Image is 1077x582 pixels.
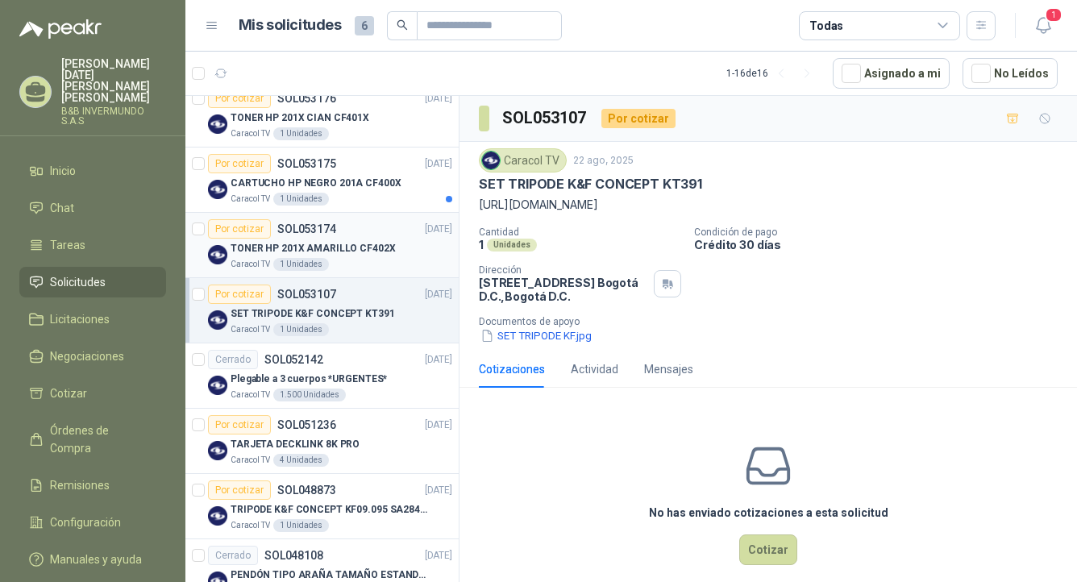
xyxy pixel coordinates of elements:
p: TONER HP 201X CIAN CF401X [231,110,369,126]
p: [DATE] [425,222,452,237]
a: Remisiones [19,470,166,501]
img: Company Logo [208,506,227,526]
button: Asignado a mi [833,58,950,89]
div: 1 Unidades [273,258,329,271]
span: 1 [1045,7,1062,23]
a: Configuración [19,507,166,538]
button: Cotizar [739,534,797,565]
a: Órdenes de Compra [19,415,166,464]
p: Caracol TV [231,193,270,206]
div: 1 - 16 de 16 [726,60,820,86]
a: Negociaciones [19,341,166,372]
div: Todas [809,17,843,35]
span: Manuales y ayuda [50,551,142,568]
h3: SOL053107 [502,106,588,131]
p: Condición de pago [694,227,1071,238]
p: Caracol TV [231,258,270,271]
span: Negociaciones [50,347,124,365]
p: Cantidad [479,227,681,238]
h1: Mis solicitudes [239,14,342,37]
a: Inicio [19,156,166,186]
p: [DATE] [425,483,452,498]
div: Por cotizar [208,154,271,173]
p: [PERSON_NAME][DATE] [PERSON_NAME] [PERSON_NAME] [61,58,166,103]
div: 1 Unidades [273,193,329,206]
div: Por cotizar [208,480,271,500]
span: 6 [355,16,374,35]
span: Remisiones [50,476,110,494]
p: [DATE] [425,91,452,106]
div: 1.500 Unidades [273,389,346,401]
a: Por cotizarSOL053107[DATE] Company LogoSET TRIPODE K&F CONCEPT KT391Caracol TV1 Unidades [185,278,459,343]
span: Solicitudes [50,273,106,291]
div: Por cotizar [601,109,676,128]
div: 1 Unidades [273,519,329,532]
p: TRIPODE K&F CONCEPT KF09.095 SA284C1 [231,502,431,518]
span: search [397,19,408,31]
p: SOL053175 [277,158,336,169]
p: [DATE] [425,352,452,368]
p: [DATE] [425,287,452,302]
p: TARJETA DECKLINK 8K PRO [231,437,360,452]
a: Por cotizarSOL053176[DATE] Company LogoTONER HP 201X CIAN CF401XCaracol TV1 Unidades [185,82,459,148]
p: Plegable a 3 cuerpos *URGENTES* [231,372,387,387]
a: Por cotizarSOL051236[DATE] Company LogoTARJETA DECKLINK 8K PROCaracol TV4 Unidades [185,409,459,474]
img: Company Logo [208,376,227,395]
p: 1 [479,238,484,252]
img: Company Logo [208,441,227,460]
img: Company Logo [208,180,227,199]
h3: No has enviado cotizaciones a esta solicitud [649,504,888,522]
a: Manuales y ayuda [19,544,166,575]
div: 1 Unidades [273,323,329,336]
div: Cerrado [208,350,258,369]
div: Caracol TV [479,148,567,173]
p: [STREET_ADDRESS] Bogotá D.C. , Bogotá D.C. [479,276,647,303]
p: TONER HP 201X AMARILLO CF402X [231,241,396,256]
p: SET TRIPODE K&F CONCEPT KT391 [231,306,395,322]
span: Licitaciones [50,310,110,328]
span: Tareas [50,236,85,254]
a: Cotizar [19,378,166,409]
p: SOL053176 [277,93,336,104]
p: SOL048108 [264,550,323,561]
div: Cerrado [208,546,258,565]
a: Tareas [19,230,166,260]
div: Por cotizar [208,89,271,108]
a: Solicitudes [19,267,166,297]
p: [DATE] [425,548,452,563]
span: Órdenes de Compra [50,422,151,457]
p: Caracol TV [231,519,270,532]
div: Cotizaciones [479,360,545,378]
a: Por cotizarSOL053175[DATE] Company LogoCARTUCHO HP NEGRO 201A CF400XCaracol TV1 Unidades [185,148,459,213]
p: Caracol TV [231,323,270,336]
a: Por cotizarSOL048873[DATE] Company LogoTRIPODE K&F CONCEPT KF09.095 SA284C1Caracol TV1 Unidades [185,474,459,539]
p: SOL052142 [264,354,323,365]
p: [DATE] [425,418,452,433]
a: Chat [19,193,166,223]
div: 1 Unidades [273,127,329,140]
p: SET TRIPODE K&F CONCEPT KT391 [479,176,702,193]
button: 1 [1029,11,1058,40]
span: Configuración [50,513,121,531]
img: Logo peakr [19,19,102,39]
div: Unidades [487,239,537,252]
p: Caracol TV [231,389,270,401]
p: [DATE] [425,156,452,172]
p: Caracol TV [231,454,270,467]
img: Company Logo [482,152,500,169]
a: Por cotizarSOL053174[DATE] Company LogoTONER HP 201X AMARILLO CF402XCaracol TV1 Unidades [185,213,459,278]
a: CerradoSOL052142[DATE] Company LogoPlegable a 3 cuerpos *URGENTES*Caracol TV1.500 Unidades [185,343,459,409]
p: CARTUCHO HP NEGRO 201A CF400X [231,176,401,191]
span: Inicio [50,162,76,180]
div: Actividad [571,360,618,378]
p: SOL051236 [277,419,336,430]
img: Company Logo [208,310,227,330]
p: 22 ago, 2025 [573,153,634,168]
p: B&B INVERMUNDO S.A.S [61,106,166,126]
button: SET TRIPODE KF.jpg [479,327,593,344]
div: Mensajes [644,360,693,378]
p: [URL][DOMAIN_NAME] [479,196,1058,214]
p: SOL053174 [277,223,336,235]
p: Dirección [479,264,647,276]
div: 4 Unidades [273,454,329,467]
